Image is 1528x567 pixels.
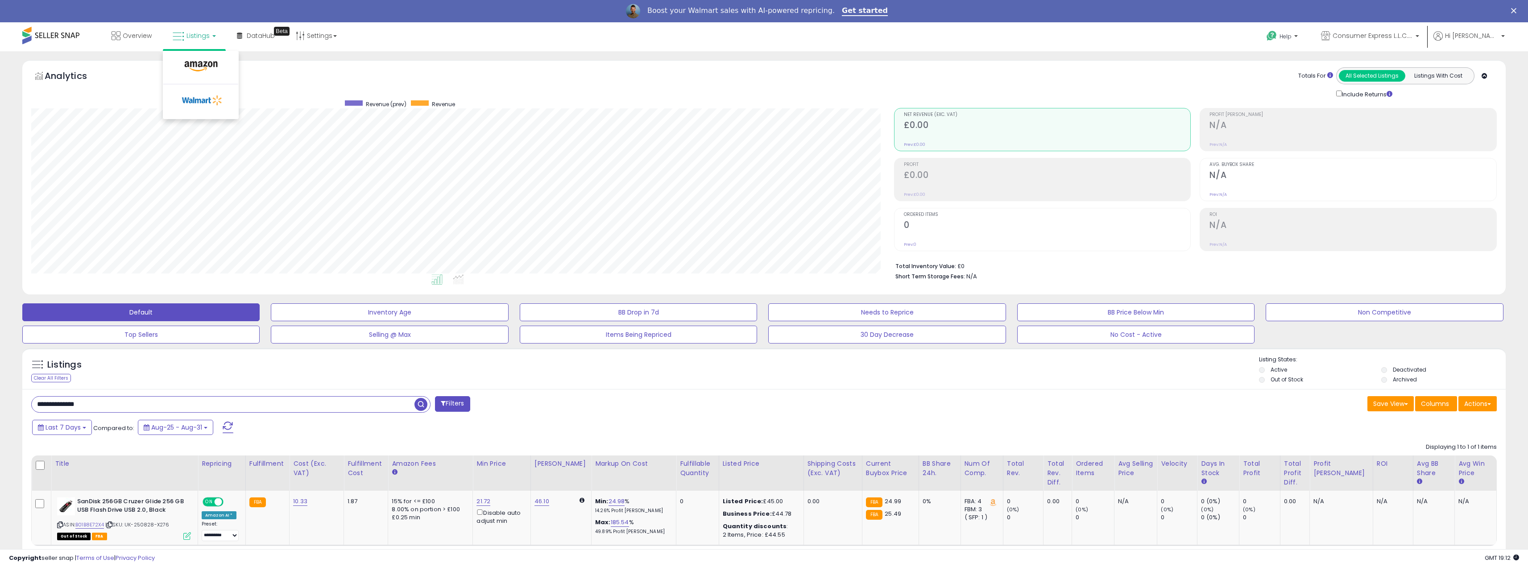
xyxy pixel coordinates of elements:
div: Amazon Fees [392,459,469,468]
a: Privacy Policy [116,554,155,562]
h5: Analytics [45,70,104,84]
div: N/A [1313,497,1366,505]
button: Top Sellers [22,326,260,344]
a: 24.98 [609,497,625,506]
span: Ordered Items [904,212,1191,217]
div: 0 [1161,513,1197,521]
div: 15% for <= £100 [392,497,466,505]
span: ON [203,498,215,506]
div: Displaying 1 to 1 of 1 items [1426,443,1497,451]
button: Filters [435,396,470,412]
span: Columns [1421,399,1449,408]
div: Fulfillable Quantity [680,459,715,478]
b: SanDisk 256GB Cruzer Glide 256 GB USB Flash Drive USB 2.0, Black [77,497,186,516]
b: Min: [595,497,609,505]
div: Close [1511,8,1520,13]
div: Preset: [202,521,239,541]
a: Settings [289,22,344,49]
th: The percentage added to the cost of goods (COGS) that forms the calculator for Min & Max prices. [592,455,676,491]
span: Last 7 Days [46,423,81,432]
b: Total Inventory Value: [895,262,956,270]
button: Non Competitive [1266,303,1503,321]
span: Revenue (prev) [366,100,406,108]
div: Total Profit Diff. [1284,459,1306,487]
button: Selling @ Max [271,326,508,344]
small: Prev: 0 [904,242,916,247]
span: Profit [PERSON_NAME] [1209,112,1496,117]
div: N/A [1417,497,1448,505]
div: Boost your Walmart sales with AI-powered repricing. [647,6,835,15]
label: Out of Stock [1271,376,1303,383]
small: Prev: N/A [1209,142,1227,147]
span: Listings [186,31,210,40]
div: Num of Comp. [965,459,999,478]
small: FBA [866,497,882,507]
div: 0 [1243,497,1280,505]
small: Prev: £0.00 [904,142,925,147]
div: Profit [PERSON_NAME] [1313,459,1369,478]
div: Avg BB Share [1417,459,1451,478]
div: Amazon AI * [202,511,236,519]
button: Aug-25 - Aug-31 [138,420,213,435]
div: Listed Price [723,459,800,468]
div: Current Buybox Price [866,459,915,478]
button: Columns [1415,396,1457,411]
div: Markup on Cost [595,459,672,468]
i: Get Help [1266,30,1277,41]
small: FBA [866,510,882,520]
button: Last 7 Days [32,420,92,435]
button: Inventory Age [271,303,508,321]
div: ROI [1377,459,1409,468]
div: 0 [1076,513,1114,521]
small: (0%) [1161,506,1173,513]
a: Hi [PERSON_NAME] [1433,31,1505,51]
div: Disable auto adjust min [476,508,523,525]
button: 30 Day Decrease [768,326,1006,344]
span: Aug-25 - Aug-31 [151,423,202,432]
div: 0 [1076,497,1114,505]
i: Calculated using Dynamic Max Price. [580,497,584,503]
span: | SKU: UK-250828-X276 [105,521,170,528]
a: Listings [166,22,223,49]
div: Repricing [202,459,242,468]
span: Revenue [432,100,455,108]
p: 14.26% Profit [PERSON_NAME] [595,508,669,514]
div: BB Share 24h. [923,459,957,478]
h2: £0.00 [904,120,1191,132]
h2: £0.00 [904,170,1191,182]
button: BB Price Below Min [1017,303,1255,321]
small: FBA [249,497,266,507]
a: Consumer Express L.L.C. [GEOGRAPHIC_DATA] [1314,22,1426,51]
div: Avg Selling Price [1118,459,1153,478]
small: Days In Stock. [1201,478,1206,486]
div: [PERSON_NAME] [534,459,588,468]
div: FBA: 4 [965,497,996,505]
p: Listing States: [1259,356,1506,364]
div: N/A [1377,497,1406,505]
span: DataHub [247,31,275,40]
div: Avg Win Price [1458,459,1493,478]
button: BB Drop in 7d [520,303,757,321]
li: £0 [895,260,1490,271]
div: Total Rev. [1007,459,1039,478]
div: Fulfillment [249,459,286,468]
a: 185.54 [611,518,629,527]
a: Overview [105,22,158,49]
div: % [595,497,669,514]
span: N/A [966,272,977,281]
small: Prev: N/A [1209,192,1227,197]
div: 0 (0%) [1201,513,1239,521]
span: Help [1280,33,1292,40]
small: Amazon Fees. [392,468,397,476]
p: 49.89% Profit [PERSON_NAME] [595,529,669,535]
small: Prev: N/A [1209,242,1227,247]
div: Days In Stock [1201,459,1235,478]
a: Terms of Use [76,554,114,562]
div: £0.25 min [392,513,466,521]
span: 2025-09-8 19:12 GMT [1485,554,1519,562]
b: Max: [595,518,611,526]
div: 2 Items, Price: £44.55 [723,531,797,539]
h2: N/A [1209,120,1496,132]
h2: N/A [1209,170,1496,182]
span: 25.49 [885,509,901,518]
